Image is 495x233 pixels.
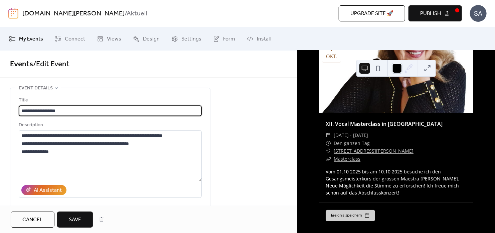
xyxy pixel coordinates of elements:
div: 1 [329,43,334,53]
div: ​ [326,131,331,139]
span: My Events [19,35,43,43]
a: [DOMAIN_NAME][PERSON_NAME] [22,7,125,20]
a: Settings [166,30,206,48]
a: Connect [50,30,90,48]
button: Save [57,212,93,228]
a: Events [10,57,33,72]
a: Form [208,30,240,48]
span: Settings [181,35,201,43]
span: / Edit Event [33,57,69,72]
button: Cancel [11,212,54,228]
img: logo [8,8,18,19]
span: Upgrade site 🚀 [350,10,393,18]
a: [STREET_ADDRESS][PERSON_NAME] [334,147,414,155]
span: Design [143,35,160,43]
span: Den ganzen Tag [334,139,370,147]
div: SA [470,5,487,22]
span: Save [69,216,81,224]
div: Description [19,121,200,129]
div: Okt. [326,54,337,59]
a: Masterclass [334,156,360,162]
button: AI Assistant [21,185,66,195]
a: My Events [4,30,48,48]
span: [DATE] - [DATE] [334,131,368,139]
div: Vom 01.10 2025 bis am 10.10 2025 besuche ich den Gesangsmeisterkurs der grossen Maestra [PERSON_N... [319,168,473,196]
a: XII. Vocal Masterclass in [GEOGRAPHIC_DATA] [326,120,443,128]
button: Ereignis speichern [326,210,375,221]
button: Publish [408,5,462,21]
span: Publish [420,10,441,18]
div: ​ [326,147,331,155]
div: ​ [326,139,331,147]
div: AI Assistant [34,186,62,195]
div: Title [19,96,200,104]
span: Event details [19,84,53,92]
b: Aktuell [127,7,147,20]
span: Install [257,35,271,43]
a: Install [242,30,276,48]
b: / [125,7,127,20]
div: ​ [326,155,331,163]
span: Cancel [22,216,43,224]
span: Form [223,35,235,43]
span: Connect [65,35,85,43]
button: Upgrade site 🚀 [339,5,405,21]
a: Design [128,30,165,48]
span: Views [107,35,121,43]
a: Views [92,30,126,48]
